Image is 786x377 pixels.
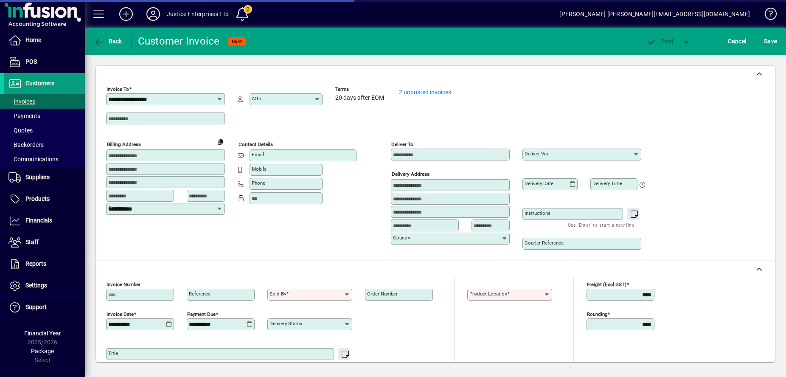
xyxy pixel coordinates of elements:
[764,38,767,45] span: S
[8,141,44,148] span: Backorders
[525,210,550,216] mat-label: Instructions
[4,123,85,138] a: Quotes
[758,2,775,29] a: Knowledge Base
[24,330,61,337] span: Financial Year
[762,34,779,49] button: Save
[108,205,125,211] mat-label: Country
[525,180,553,186] mat-label: Delivery date
[4,253,85,275] a: Reports
[25,80,54,87] span: Customers
[107,86,129,92] mat-label: Invoice To
[187,311,216,317] mat-label: Payment due
[568,220,634,230] mat-hint: Use 'Enter' to start a new line
[189,291,211,297] mat-label: Reference
[31,348,54,354] span: Package
[25,239,39,245] span: Staff
[4,109,85,123] a: Payments
[8,127,33,134] span: Quotes
[25,174,50,180] span: Suppliers
[4,188,85,210] a: Products
[4,275,85,296] a: Settings
[107,281,140,287] mat-label: Invoice number
[25,217,52,224] span: Financials
[8,113,40,119] span: Payments
[525,151,548,157] mat-label: Deliver via
[25,282,47,289] span: Settings
[4,51,85,73] a: POS
[140,6,167,22] button: Profile
[112,6,140,22] button: Add
[138,34,220,48] div: Customer Invoice
[252,166,267,172] mat-label: Mobile
[764,34,777,48] span: ave
[4,210,85,231] a: Financials
[4,297,85,318] a: Support
[94,38,122,45] span: Back
[25,58,37,65] span: POS
[393,235,410,241] mat-label: Country
[592,180,622,186] mat-label: Delivery time
[642,34,678,49] button: Post
[661,38,665,45] span: P
[646,38,674,45] span: ost
[108,350,118,356] mat-label: Title
[399,89,451,96] a: 2 unposted invoices
[367,291,398,297] mat-label: Order number
[726,34,749,49] button: Cancel
[92,34,124,49] button: Back
[8,98,35,105] span: Invoices
[269,321,302,326] mat-label: Delivery status
[335,87,386,92] span: Terms
[4,138,85,152] a: Backorders
[4,167,85,188] a: Suppliers
[107,311,134,317] mat-label: Invoice date
[279,360,345,370] mat-hint: Use 'Enter' to start a new line
[587,281,626,287] mat-label: Freight (excl GST)
[252,96,261,101] mat-label: Attn
[25,304,47,310] span: Support
[252,180,265,186] mat-label: Phone
[469,291,507,297] mat-label: Product location
[4,232,85,253] a: Staff
[213,135,227,149] button: Copy to Delivery address
[4,94,85,109] a: Invoices
[25,260,46,267] span: Reports
[167,7,229,21] div: Justice Enterprises Ltd
[559,7,750,21] div: [PERSON_NAME] [PERSON_NAME][EMAIL_ADDRESS][DOMAIN_NAME]
[269,291,286,297] mat-label: Sold by
[252,152,264,158] mat-label: Email
[25,195,50,202] span: Products
[25,37,41,43] span: Home
[391,141,413,147] mat-label: Deliver To
[4,30,85,51] a: Home
[728,34,747,48] span: Cancel
[335,95,384,101] span: 20 days after EOM
[85,34,132,49] app-page-header-button: Back
[525,240,564,246] mat-label: Courier Reference
[4,152,85,166] a: Communications
[232,39,242,44] span: NEW
[587,311,607,317] mat-label: Rounding
[8,156,59,163] span: Communications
